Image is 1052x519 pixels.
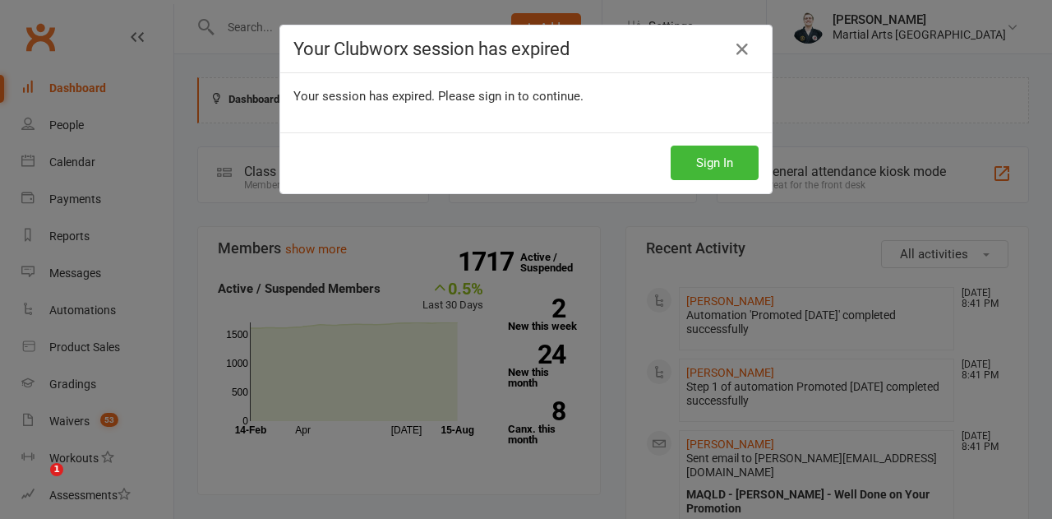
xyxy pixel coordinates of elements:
h4: Your Clubworx session has expired [293,39,759,59]
button: Sign In [671,146,759,180]
a: Close [729,36,755,63]
span: 1 [50,463,63,476]
span: Your session has expired. Please sign in to continue. [293,89,584,104]
iframe: Intercom live chat [16,463,56,503]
